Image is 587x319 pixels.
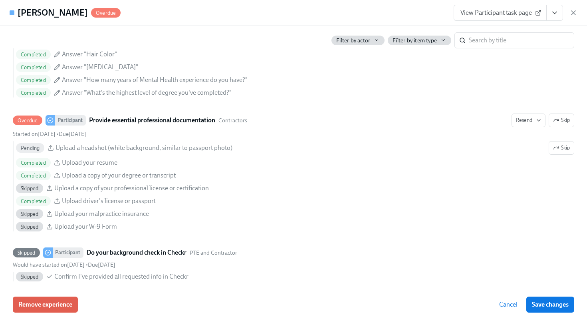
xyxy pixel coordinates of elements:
[13,297,78,313] button: Remove experience
[512,114,545,127] button: OverdueParticipantProvide essential professional documentationContractorsSkipStarted on[DATE] •Du...
[62,158,117,167] span: Upload your resume
[393,37,437,44] span: Filter by item type
[16,52,51,58] span: Completed
[16,173,51,179] span: Completed
[62,50,117,59] span: Answer "Hair Color"
[553,144,570,152] span: Skip
[499,301,518,309] span: Cancel
[388,36,451,45] button: Filter by item type
[516,116,541,124] span: Resend
[62,197,156,205] span: Upload driver's license or passport
[494,297,523,313] button: Cancel
[546,5,563,21] button: View task page
[13,261,115,269] div: •
[16,198,51,204] span: Completed
[55,115,86,126] div: Participant
[218,117,247,124] span: This task uses the "Contractors" audience
[88,261,115,268] span: Saturday, August 16th 2025, 10:00 am
[549,114,574,127] button: OverdueParticipantProvide essential professional documentationContractorsResendStarted on[DATE] •...
[62,63,138,72] span: Answer "[MEDICAL_DATA]"
[13,131,56,138] span: Wednesday, August 13th 2025, 3:44 pm
[553,116,570,124] span: Skip
[16,160,51,166] span: Completed
[549,141,574,155] button: OverdueParticipantProvide essential professional documentationContractorsResendSkipStarted on[DAT...
[16,145,44,151] span: Pending
[18,7,88,19] h4: [PERSON_NAME]
[469,32,574,48] input: Search by title
[13,118,42,124] span: Overdue
[54,222,117,231] span: Upload your W-9 Form
[91,10,121,16] span: Overdue
[62,76,248,84] span: Answer "How many years of Mental Health experience do you have?"
[13,130,86,138] div: •
[53,247,83,258] div: Participant
[16,211,43,217] span: Skipped
[59,131,86,138] span: Tuesday, August 19th 2025, 10:00 am
[56,144,232,152] span: Upload a headshot (white background, similar to passport photo)
[16,90,51,96] span: Completed
[16,64,51,70] span: Completed
[54,272,188,281] span: Confirm I've provided all requested info in Checkr
[16,224,43,230] span: Skipped
[16,185,43,191] span: Skipped
[16,77,51,83] span: Completed
[87,248,186,257] strong: Do your background check in Checkr
[89,116,215,125] strong: Provide essential professional documentation
[54,209,149,218] span: Upload your malpractice insurance
[331,36,385,45] button: Filter by actor
[190,249,237,257] span: This task uses the "PTE and Contractor" audience
[526,297,574,313] button: Save changes
[336,37,370,44] span: Filter by actor
[13,261,85,268] span: Wednesday, August 13th 2025, 3:44 pm
[18,301,72,309] span: Remove experience
[54,184,209,193] span: Upload a copy of your professional license or certification
[16,274,43,280] span: Skipped
[532,301,569,309] span: Save changes
[454,5,547,21] a: View Participant task page
[62,88,232,97] span: Answer "What's the highest level of degree you've completed?"
[13,250,40,256] span: Skipped
[62,171,176,180] span: Upload a copy of your degree or transcript
[460,9,540,17] span: View Participant task page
